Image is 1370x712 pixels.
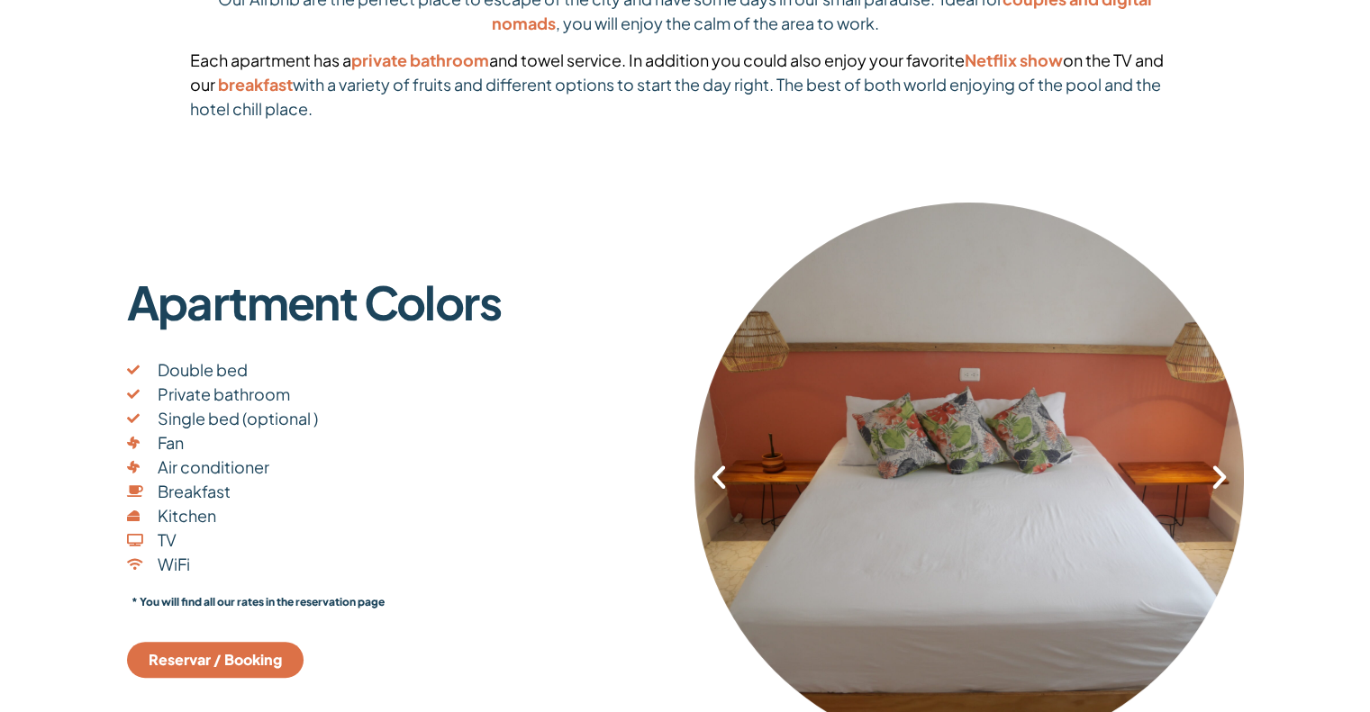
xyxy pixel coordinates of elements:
span: with a variety of fruits and different options to start the day right. The best of both world enj... [190,74,1161,119]
span: Double bed [153,357,248,382]
strong: Netflix show [965,50,1063,70]
span: Air conditioner [153,455,269,479]
span: WiFi [153,552,190,576]
div: Previous slide [703,462,734,492]
div: Next slide [1204,462,1235,492]
p: Apartment Colors [127,276,676,327]
span: Kitchen [153,503,216,527]
span: breakfast [218,74,293,95]
span: Single bed (optional ) [153,406,318,430]
span: Private bathroom [153,382,290,406]
p: Each apartment has a and towel service. In addition you could also enjoy your favorite on the TV ... [190,48,1181,121]
a: Reservar / Booking [127,642,304,678]
span: TV [153,527,177,552]
span: Fan [153,430,184,455]
span: Reservar / Booking [149,653,282,667]
span: private bathroom [351,50,489,70]
p: * You will find all our rates in the reservation page [132,594,672,610]
span: Breakfast [153,479,231,503]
